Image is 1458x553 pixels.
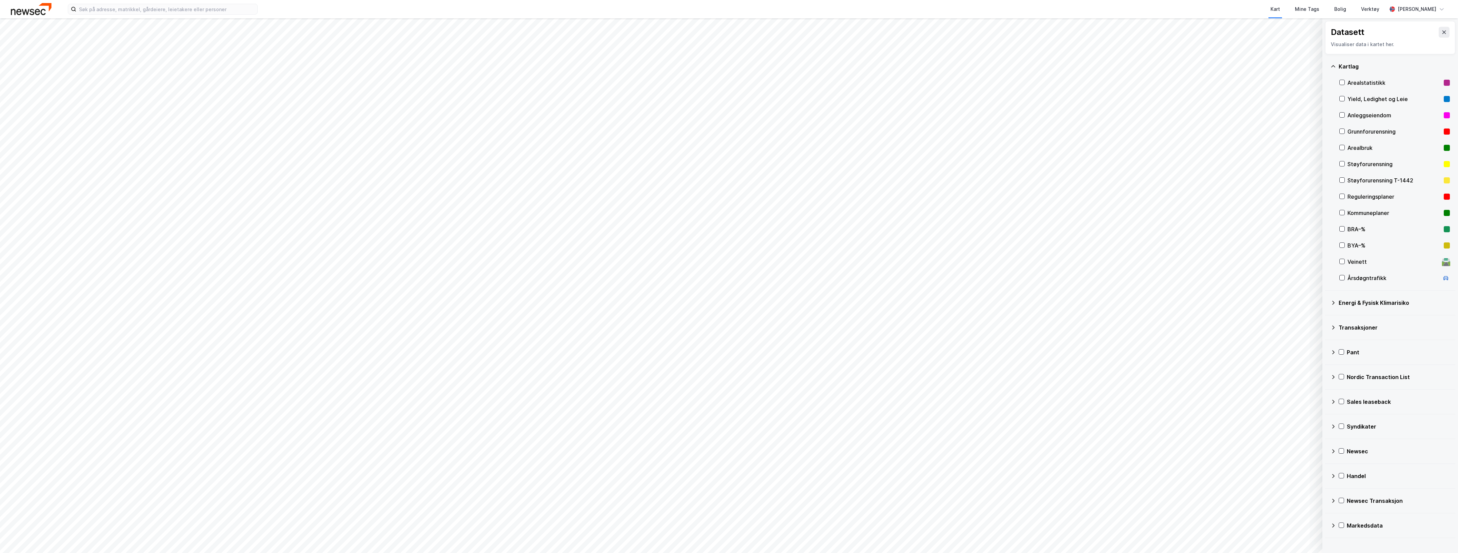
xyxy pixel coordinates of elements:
div: Syndikater [1347,422,1450,431]
div: Energi & Fysisk Klimarisiko [1339,299,1450,307]
div: Markedsdata [1347,521,1450,530]
div: BRA–% [1347,225,1441,233]
div: Grunnforurensning [1347,127,1441,136]
div: Arealstatistikk [1347,79,1441,87]
div: Støyforurensning T-1442 [1347,176,1441,184]
div: Visualiser data i kartet her. [1331,40,1450,48]
div: [PERSON_NAME] [1398,5,1436,13]
div: Kart [1270,5,1280,13]
div: Transaksjoner [1339,323,1450,332]
div: Anleggseiendom [1347,111,1441,119]
div: Årsdøgntrafikk [1347,274,1439,282]
div: Sales leaseback [1347,398,1450,406]
div: BYA–% [1347,241,1441,250]
div: Kontrollprogram for chat [1424,520,1458,553]
div: Datasett [1331,27,1364,38]
div: Veinett [1347,258,1439,266]
div: Yield, Ledighet og Leie [1347,95,1441,103]
div: Verktøy [1361,5,1379,13]
div: Newsec [1347,447,1450,455]
input: Søk på adresse, matrikkel, gårdeiere, leietakere eller personer [76,4,257,14]
div: Nordic Transaction List [1347,373,1450,381]
div: Reguleringsplaner [1347,193,1441,201]
div: Støyforurensning [1347,160,1441,168]
div: Newsec Transaksjon [1347,497,1450,505]
img: newsec-logo.f6e21ccffca1b3a03d2d.png [11,3,52,15]
div: Pant [1347,348,1450,356]
iframe: Chat Widget [1424,520,1458,553]
div: Arealbruk [1347,144,1441,152]
div: Kartlag [1339,62,1450,71]
div: 🛣️ [1441,257,1451,266]
div: Bolig [1334,5,1346,13]
div: Handel [1347,472,1450,480]
div: Mine Tags [1295,5,1319,13]
div: Kommuneplaner [1347,209,1441,217]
